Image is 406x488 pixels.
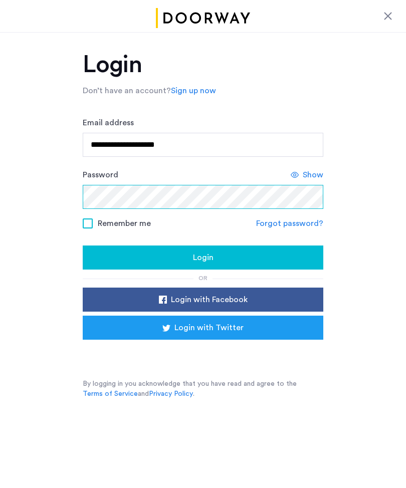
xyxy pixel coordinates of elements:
button: button [83,288,323,312]
span: Login [193,252,214,264]
h1: Login [83,53,323,77]
button: button [83,316,323,340]
span: Login with Facebook [171,294,248,306]
a: Terms of Service [83,389,138,399]
label: Password [83,169,118,181]
span: or [198,275,208,281]
a: Forgot password? [256,217,323,229]
div: Sign in with Google. Opens in new tab [103,343,303,365]
span: Don’t have an account? [83,87,171,95]
p: By logging in you acknowledge that you have read and agree to the and . [83,379,323,399]
img: logo [154,8,252,28]
span: Show [303,169,323,181]
a: Sign up now [171,85,216,97]
span: Remember me [98,217,151,229]
button: button [83,246,323,270]
label: Email address [83,117,134,129]
a: Privacy Policy [149,389,193,399]
span: Login with Twitter [174,322,244,334]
